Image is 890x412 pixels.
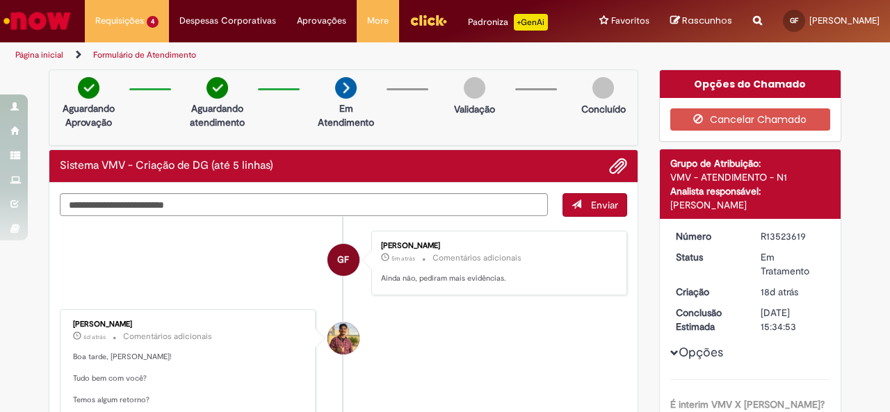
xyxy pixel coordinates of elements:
p: Boa tarde, [PERSON_NAME]! Tudo bem com você? Temos algum retorno? [73,352,305,406]
span: Requisições [95,14,144,28]
span: GF [790,16,798,25]
div: 11/09/2025 15:52:31 [761,285,825,299]
span: Enviar [591,199,618,211]
a: Formulário de Atendimento [93,49,196,60]
span: [PERSON_NAME] [809,15,880,26]
dt: Criação [665,285,751,299]
div: [PERSON_NAME] [73,320,305,329]
dt: Número [665,229,751,243]
div: [PERSON_NAME] [381,242,613,250]
p: Em Atendimento [312,101,380,129]
div: [PERSON_NAME] [670,198,831,212]
div: Grupo de Atribuição: [670,156,831,170]
img: img-circle-grey.png [464,77,485,99]
p: Aguardando Aprovação [55,101,122,129]
small: Comentários adicionais [123,331,212,343]
button: Cancelar Chamado [670,108,831,131]
time: 11/09/2025 15:52:31 [761,286,798,298]
span: Favoritos [611,14,649,28]
span: More [367,14,389,28]
img: img-circle-grey.png [592,77,614,99]
dt: Conclusão Estimada [665,306,751,333]
span: GF [337,243,349,277]
img: check-circle-green.png [207,77,228,99]
textarea: Digite sua mensagem aqui... [60,193,548,216]
span: Aprovações [297,14,346,28]
img: ServiceNow [1,7,73,35]
ul: Trilhas de página [10,42,583,68]
div: Opções do Chamado [660,70,841,98]
p: +GenAi [514,14,548,31]
button: Adicionar anexos [609,157,627,175]
span: 6d atrás [83,333,106,341]
a: Rascunhos [670,15,732,28]
small: Comentários adicionais [432,252,521,264]
span: 4 [147,16,159,28]
img: click_logo_yellow_360x200.png [410,10,447,31]
div: Em Tratamento [761,250,825,278]
div: [DATE] 15:34:53 [761,306,825,333]
p: Concluído [581,102,626,116]
button: Enviar [563,193,627,217]
span: Rascunhos [682,14,732,27]
div: Analista responsável: [670,184,831,198]
img: check-circle-green.png [78,77,99,99]
dt: Status [665,250,751,264]
a: Página inicial [15,49,63,60]
h2: Sistema VMV - Criação de DG (até 5 linhas) Histórico de tíquete [60,160,273,172]
b: É interim VMV X [PERSON_NAME]? [670,398,825,411]
span: 18d atrás [761,286,798,298]
img: arrow-next.png [335,77,357,99]
div: Gabriel Ribeiro Freire [327,244,359,276]
span: 5m atrás [391,254,415,263]
p: Validação [454,102,495,116]
time: 29/09/2025 14:15:28 [391,254,415,263]
p: Ainda não, pediram mais evidências. [381,273,613,284]
time: 24/09/2025 13:19:25 [83,333,106,341]
p: Aguardando atendimento [184,101,251,129]
div: R13523619 [761,229,825,243]
div: Padroniza [468,14,548,31]
div: VMV - ATENDIMENTO - N1 [670,170,831,184]
div: Vitor Jeremias Da Silva [327,322,359,354]
span: Despesas Corporativas [179,14,276,28]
